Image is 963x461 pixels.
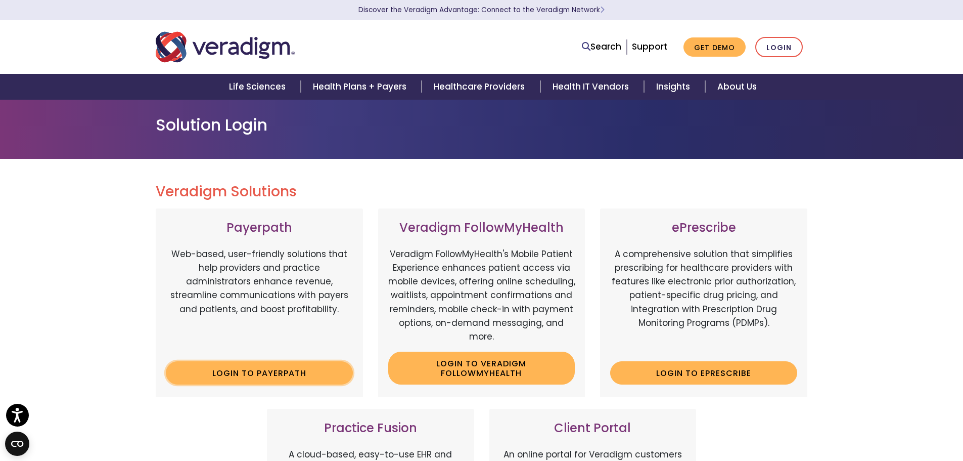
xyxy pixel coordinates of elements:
[301,74,422,100] a: Health Plans + Payers
[358,5,605,15] a: Discover the Veradigm Advantage: Connect to the Veradigm NetworkLearn More
[683,37,746,57] a: Get Demo
[632,40,667,53] a: Support
[156,115,808,135] h1: Solution Login
[610,247,797,354] p: A comprehensive solution that simplifies prescribing for healthcare providers with features like ...
[705,74,769,100] a: About Us
[166,221,353,235] h3: Payerpath
[582,40,621,54] a: Search
[156,183,808,200] h2: Veradigm Solutions
[610,221,797,235] h3: ePrescribe
[388,221,575,235] h3: Veradigm FollowMyHealth
[217,74,301,100] a: Life Sciences
[156,30,295,64] img: Veradigm logo
[600,5,605,15] span: Learn More
[422,74,540,100] a: Healthcare Providers
[388,352,575,385] a: Login to Veradigm FollowMyHealth
[499,421,686,436] h3: Client Portal
[5,432,29,456] button: Open CMP widget
[610,361,797,385] a: Login to ePrescribe
[277,421,464,436] h3: Practice Fusion
[166,247,353,354] p: Web-based, user-friendly solutions that help providers and practice administrators enhance revenu...
[755,37,803,58] a: Login
[644,74,705,100] a: Insights
[388,247,575,344] p: Veradigm FollowMyHealth's Mobile Patient Experience enhances patient access via mobile devices, o...
[540,74,644,100] a: Health IT Vendors
[166,361,353,385] a: Login to Payerpath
